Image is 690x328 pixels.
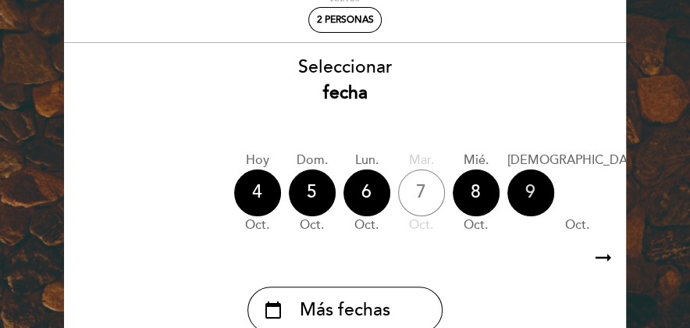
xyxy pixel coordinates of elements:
[63,55,627,106] div: Seleccionar
[234,216,281,234] div: oct.
[289,216,336,234] div: oct.
[453,216,500,234] div: oct.
[507,152,648,169] div: [DEMOGRAPHIC_DATA].
[343,169,390,216] div: 6
[453,169,500,216] div: 8
[398,169,445,216] div: 7
[234,169,281,216] div: 4
[343,152,390,169] div: lun.
[234,152,281,169] div: Hoy
[398,216,445,234] div: oct.
[323,82,368,104] b: fecha
[453,152,500,169] div: mié.
[264,297,283,323] i: calendar_today
[507,216,648,234] div: oct.
[317,14,374,26] span: 2 personas
[507,169,554,216] div: 9
[300,298,390,323] span: Más fechas
[343,216,390,234] div: oct.
[398,152,445,169] div: mar.
[289,169,336,216] div: 5
[289,152,336,169] div: dom.
[592,241,615,275] i: arrow_right_alt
